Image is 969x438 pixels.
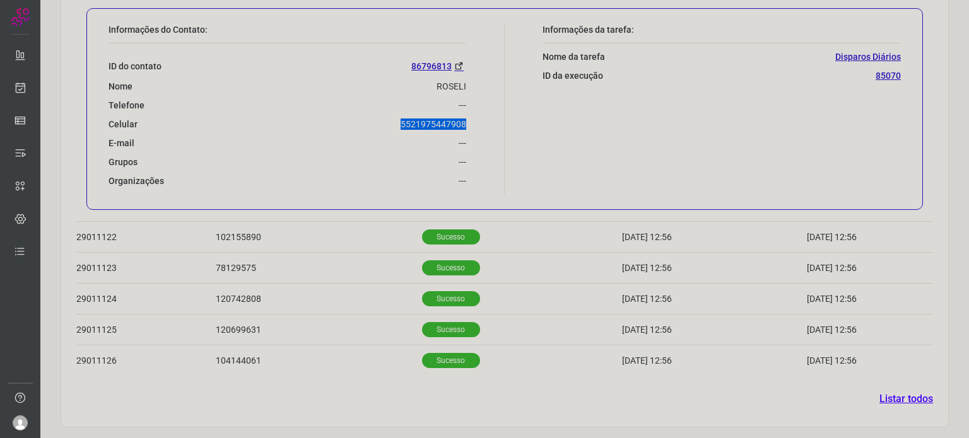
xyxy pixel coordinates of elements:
p: Telefone [109,100,144,111]
td: [DATE] 12:56 [622,253,807,284]
td: 120742808 [216,284,422,314]
p: 85070 [876,70,901,81]
p: Informações do Contato: [109,24,466,35]
a: Listar todos [879,391,933,406]
td: [DATE] 12:56 [807,345,895,376]
p: ID do contato [109,61,161,72]
p: 5521975447908 [401,118,466,130]
a: 86796813 [411,59,466,73]
td: 78129575 [216,253,422,284]
p: ROSELI [437,81,466,92]
p: Organizações [109,175,164,187]
p: --- [459,175,466,187]
td: [DATE] 12:56 [807,284,895,314]
td: [DATE] 12:56 [807,253,895,284]
p: Grupos [109,156,138,168]
p: Nome da tarefa [543,51,605,62]
img: Logo [11,8,30,26]
td: 102155890 [216,222,422,253]
td: [DATE] 12:56 [622,345,807,376]
p: --- [459,137,466,149]
p: E-mail [109,137,134,149]
p: Celular [109,118,138,130]
td: 29011124 [76,284,216,314]
td: 29011122 [76,222,216,253]
td: [DATE] 12:56 [622,314,807,345]
td: 120699631 [216,314,422,345]
td: 29011125 [76,314,216,345]
td: [DATE] 12:56 [622,284,807,314]
p: Informações da tarefa: [543,24,901,35]
td: [DATE] 12:56 [622,222,807,253]
p: Sucesso [422,291,480,306]
td: 29011123 [76,253,216,284]
p: Disparos Diários [835,51,901,62]
p: Nome [109,81,132,92]
p: Sucesso [422,229,480,245]
p: --- [459,100,466,111]
td: [DATE] 12:56 [807,314,895,345]
p: --- [459,156,466,168]
td: 104144061 [216,345,422,376]
img: avatar-user-boy.jpg [13,415,28,430]
p: Sucesso [422,353,480,368]
td: 29011126 [76,345,216,376]
p: ID da execução [543,70,603,81]
td: [DATE] 12:56 [807,222,895,253]
p: Sucesso [422,260,480,275]
p: Sucesso [422,322,480,337]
